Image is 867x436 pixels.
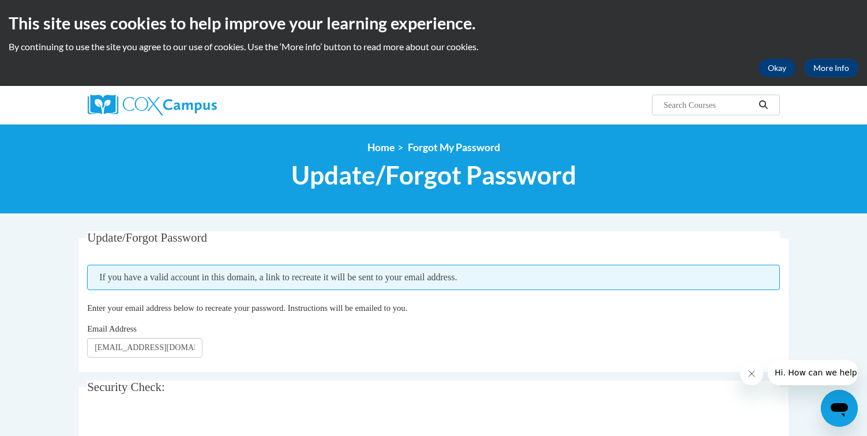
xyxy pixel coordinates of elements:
iframe: Message from company [768,360,858,385]
img: Cox Campus [88,95,217,115]
span: If you have a valid account in this domain, a link to recreate it will be sent to your email addr... [87,265,780,290]
span: Update/Forgot Password [291,160,576,190]
iframe: Button to launch messaging window [821,390,858,427]
a: Home [367,141,395,153]
span: Enter your email address below to recreate your password. Instructions will be emailed to you. [87,303,407,313]
button: Search [755,98,772,112]
input: Email [87,338,202,358]
span: Forgot My Password [408,141,500,153]
span: Security Check: [87,380,165,394]
a: Cox Campus [88,95,307,115]
p: By continuing to use the site you agree to our use of cookies. Use the ‘More info’ button to read... [9,40,858,53]
a: More Info [804,59,858,77]
span: Hi. How can we help? [7,8,93,17]
h2: This site uses cookies to help improve your learning experience. [9,12,858,35]
button: Okay [759,59,795,77]
span: Email Address [87,324,137,333]
input: Search Courses [662,98,755,112]
iframe: Close message [740,362,763,385]
span: Update/Forgot Password [87,231,207,245]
